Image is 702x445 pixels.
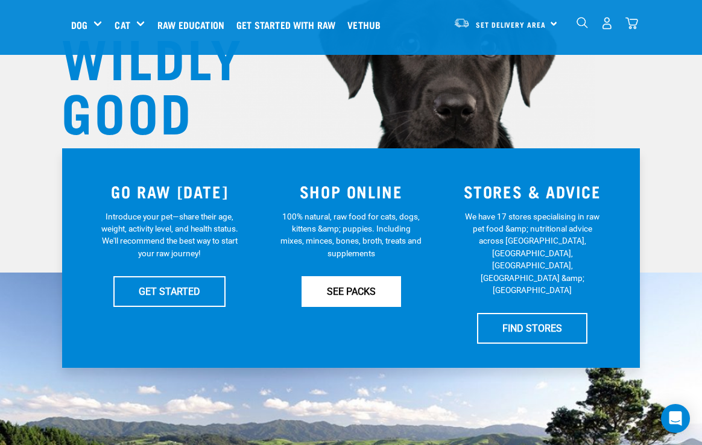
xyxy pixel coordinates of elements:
a: FIND STORES [477,313,587,343]
h3: GO RAW [DATE] [86,182,253,201]
h3: SHOP ONLINE [268,182,435,201]
a: Get started with Raw [233,1,344,49]
a: Dog [71,17,87,32]
img: user.png [601,17,613,30]
span: Set Delivery Area [476,22,546,27]
div: Open Intercom Messenger [661,404,690,433]
a: GET STARTED [113,276,226,306]
a: Vethub [344,1,390,49]
p: Introduce your pet—share their age, weight, activity level, and health status. We'll recommend th... [99,210,241,260]
p: 100% natural, raw food for cats, dogs, kittens &amp; puppies. Including mixes, minces, bones, bro... [280,210,422,260]
h1: WILDLY GOOD NUTRITION [62,28,303,191]
img: home-icon@2x.png [625,17,638,30]
a: SEE PACKS [302,276,401,306]
a: Cat [115,17,130,32]
a: Raw Education [154,1,233,49]
p: We have 17 stores specialising in raw pet food &amp; nutritional advice across [GEOGRAPHIC_DATA],... [461,210,603,297]
img: home-icon-1@2x.png [577,17,588,28]
h3: STORES & ADVICE [449,182,616,201]
img: van-moving.png [454,17,470,28]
